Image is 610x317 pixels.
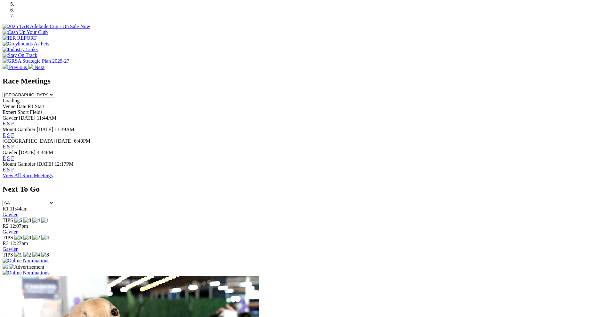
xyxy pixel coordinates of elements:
img: 4 [41,235,49,241]
a: S [7,144,10,149]
span: TIPS [3,218,13,223]
h2: Next To Go [3,185,607,194]
span: Venue [3,104,15,109]
img: 6 [14,218,22,223]
a: F [11,132,14,138]
img: 1 [41,218,49,223]
span: Date [17,104,26,109]
a: Next [28,65,45,70]
img: 2 [32,235,40,241]
img: 15187_Greyhounds_GreysPlayCentral_Resize_SA_WebsiteBanner_300x115_2025.jpg [3,264,8,269]
span: TIPS [3,252,13,258]
img: 6 [14,235,22,241]
a: Previous [3,65,28,70]
h2: Race Meetings [3,77,607,85]
a: F [11,121,14,126]
img: 1 [14,252,22,258]
img: 2 [23,252,31,258]
span: 12:27pm [10,241,28,246]
span: 12:07pm [10,223,28,229]
span: 11:44AM [37,115,57,121]
a: E [3,132,6,138]
a: Gawler [3,212,18,217]
span: [DATE] [37,127,53,132]
a: S [7,155,10,161]
a: E [3,167,6,172]
img: 4 [32,218,40,223]
a: S [7,167,10,172]
span: Expert [3,109,16,115]
span: [DATE] [37,161,53,167]
img: chevron-left-pager-white.svg [3,64,8,69]
span: 12:17PM [54,161,74,167]
img: Advertisement [9,264,44,270]
span: [GEOGRAPHIC_DATA] [3,138,55,144]
span: [DATE] [19,115,36,121]
span: Short [18,109,29,115]
span: R2 [3,223,9,229]
span: [DATE] [19,150,36,155]
img: IER REPORT [3,35,37,41]
a: E [3,155,6,161]
img: 2025 TAB Adelaide Cup - On Sale Now [3,24,90,29]
span: Fields [30,109,42,115]
a: E [3,144,6,149]
a: F [11,155,14,161]
img: 8 [41,252,49,258]
span: Loading... [3,98,23,103]
a: View All Race Meetings [3,173,53,178]
span: R1 Start [28,104,45,109]
a: S [7,132,10,138]
a: Gawler [3,246,18,252]
span: 11:44am [10,206,28,211]
span: Gawler [3,150,18,155]
img: Online Nominations [3,258,49,264]
span: Gawler [3,115,18,121]
span: R1 [3,206,9,211]
span: R3 [3,241,9,246]
a: F [11,144,14,149]
img: Cash Up Your Club [3,29,48,35]
span: 6:40PM [74,138,91,144]
img: Industry Links [3,47,38,52]
img: GRSA Strategic Plan 2025-27 [3,58,69,64]
img: Online Nominations [3,270,49,276]
span: Next [35,65,45,70]
a: F [11,167,14,172]
img: 4 [32,252,40,258]
img: Stay On Track [3,52,37,58]
a: Gawler [3,229,18,234]
span: Previous [9,65,27,70]
span: [DATE] [56,138,73,144]
a: E [3,121,6,126]
img: 8 [23,235,31,241]
img: 8 [23,218,31,223]
span: Mount Gambier [3,127,36,132]
img: chevron-right-pager-white.svg [28,64,33,69]
span: 3:34PM [37,150,53,155]
span: Mount Gambier [3,161,36,167]
span: TIPS [3,235,13,240]
img: Greyhounds As Pets [3,41,49,47]
span: 11:39AM [54,127,74,132]
a: S [7,121,10,126]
